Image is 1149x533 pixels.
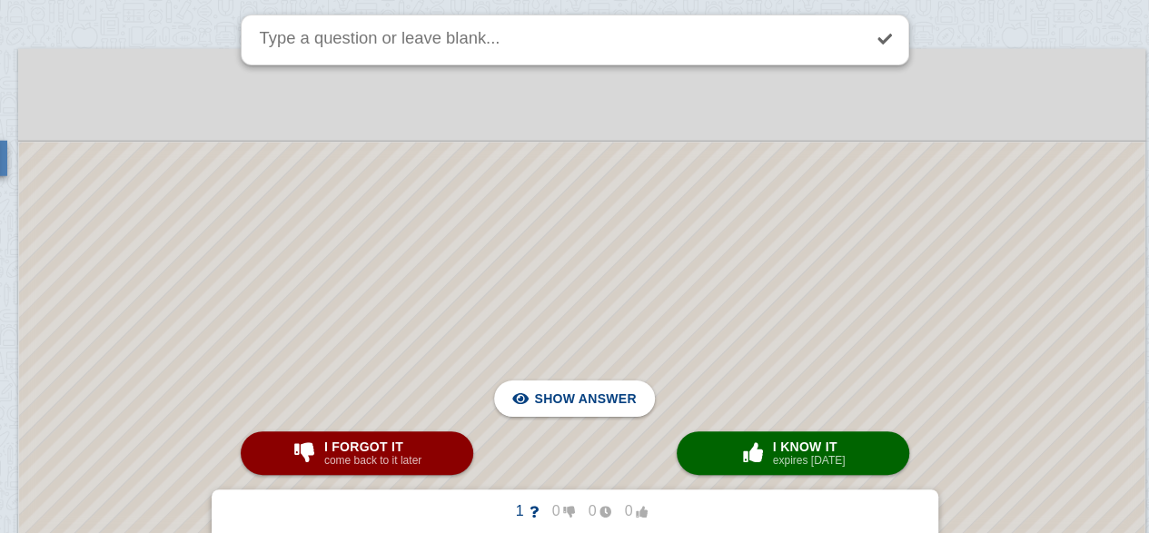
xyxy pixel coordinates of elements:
[539,503,575,519] span: 0
[502,503,539,519] span: 1
[488,497,662,526] button: 1000
[324,439,421,454] span: I forgot it
[773,454,846,467] small: expires [DATE]
[575,503,611,519] span: 0
[677,431,909,475] button: I know itexpires [DATE]
[611,503,648,519] span: 0
[241,431,473,475] button: I forgot itcome back to it later
[773,439,846,454] span: I know it
[324,454,421,467] small: come back to it later
[534,379,636,419] span: Show answer
[494,380,654,417] button: Show answer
